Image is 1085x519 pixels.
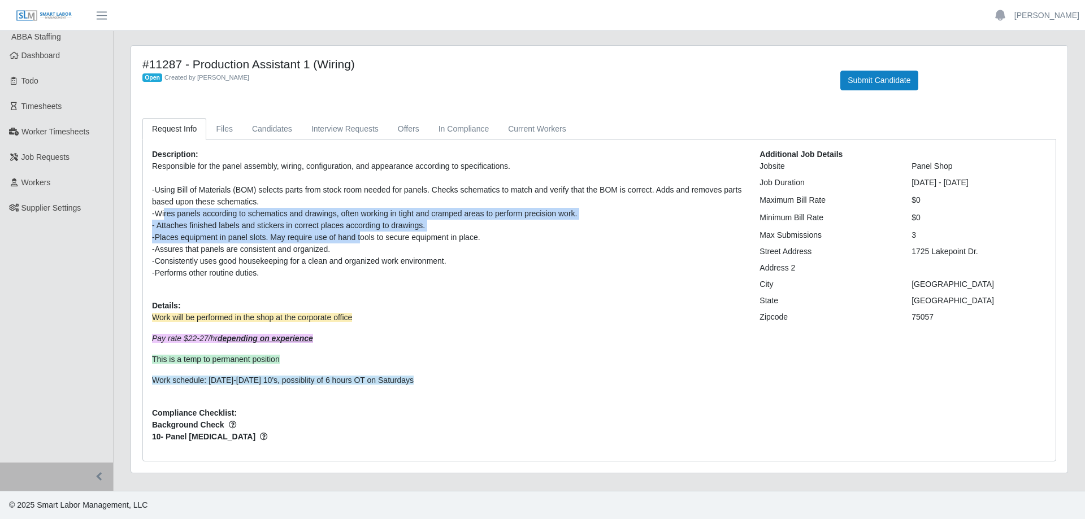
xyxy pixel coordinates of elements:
a: In Compliance [429,118,499,140]
b: Description: [152,150,198,159]
strong: depending on experience [218,334,313,343]
div: Jobsite [751,160,903,172]
em: Pay rate $22-27/hr [152,334,313,343]
button: Submit Candidate [840,71,918,90]
div: -Assures that panels are consistent and organized. [152,243,743,255]
span: Worker Timesheets [21,127,89,136]
span: Dashboard [21,51,60,60]
div: 1725 Lakepoint Dr. [903,246,1055,258]
span: Created by [PERSON_NAME] [164,74,249,81]
span: Work will be performed in the shop at the corporate office [152,313,352,322]
span: Workers [21,178,51,187]
a: Offers [388,118,429,140]
div: Responsible for the panel assembly, wiring, configuration, and appearance according to specificat... [152,160,743,172]
div: - Attaches finished labels and stickers in correct places according to drawings. [152,220,743,232]
span: Todo [21,76,38,85]
div: 3 [903,229,1055,241]
b: Additional Job Details [759,150,843,159]
span: Work schedule: [DATE]-[DATE] 10's, possiblity of 6 hours OT on Saturdays [152,376,414,385]
div: [GEOGRAPHIC_DATA] [903,295,1055,307]
div: Minimum Bill Rate [751,212,903,224]
span: 10- Panel [MEDICAL_DATA] [152,431,743,443]
div: State [751,295,903,307]
a: Files [206,118,242,140]
a: [PERSON_NAME] [1014,10,1079,21]
span: ABBA Staffing [11,32,61,41]
div: City [751,278,903,290]
h4: #11287 - Production Assistant 1 (Wiring) [142,57,823,71]
div: -Consistently uses good housekeeping for a clean and organized work environment. [152,255,743,267]
span: Timesheets [21,102,62,111]
div: Street Address [751,246,903,258]
div: -Performs other routine duties. [152,267,743,279]
a: Interview Requests [302,118,388,140]
div: [DATE] - [DATE] [903,177,1055,189]
div: $0 [903,194,1055,206]
a: Current Workers [498,118,575,140]
div: 75057 [903,311,1055,323]
span: This is a temp to permanent position [152,355,280,364]
div: Zipcode [751,311,903,323]
img: SLM Logo [16,10,72,22]
div: Max Submissions [751,229,903,241]
div: Job Duration [751,177,903,189]
b: Details: [152,301,181,310]
span: © 2025 Smart Labor Management, LLC [9,500,147,509]
div: [GEOGRAPHIC_DATA] [903,278,1055,290]
div: Maximum Bill Rate [751,194,903,206]
div: Address 2 [751,262,903,274]
b: Compliance Checklist: [152,408,237,417]
span: Background Check [152,419,743,431]
a: Request Info [142,118,206,140]
div: -Using Bill of Materials (BOM) selects parts from stock room needed for panels. Checks schematics... [152,184,743,208]
div: $0 [903,212,1055,224]
span: Job Requests [21,152,70,162]
div: -Wires panels according to schematics and drawings, often working in tight and cramped areas to p... [152,208,743,220]
a: Candidates [242,118,302,140]
span: Open [142,73,162,82]
div: -Places equipment in panel slots. May require use of hand tools to secure equipment in place. [152,232,743,243]
span: Supplier Settings [21,203,81,212]
div: Panel Shop [903,160,1055,172]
